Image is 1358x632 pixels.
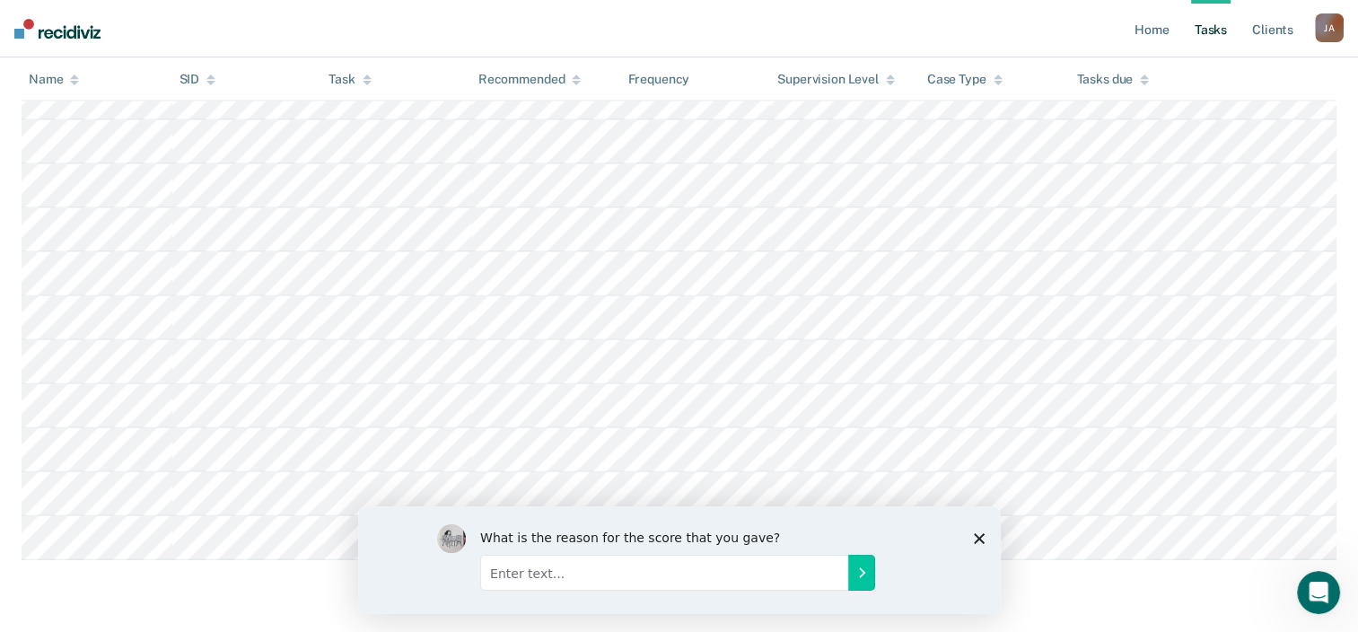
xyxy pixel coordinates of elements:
[14,19,101,39] img: Recidiviz
[1315,13,1344,42] div: J A
[29,72,79,87] div: Name
[1076,72,1149,87] div: Tasks due
[358,506,1001,614] iframe: Survey by Kim from Recidiviz
[1315,13,1344,42] button: JA
[777,72,895,87] div: Supervision Level
[329,72,371,87] div: Task
[1297,571,1340,614] iframe: Intercom live chat
[180,72,216,87] div: SID
[478,72,581,87] div: Recommended
[627,72,689,87] div: Frequency
[927,72,1003,87] div: Case Type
